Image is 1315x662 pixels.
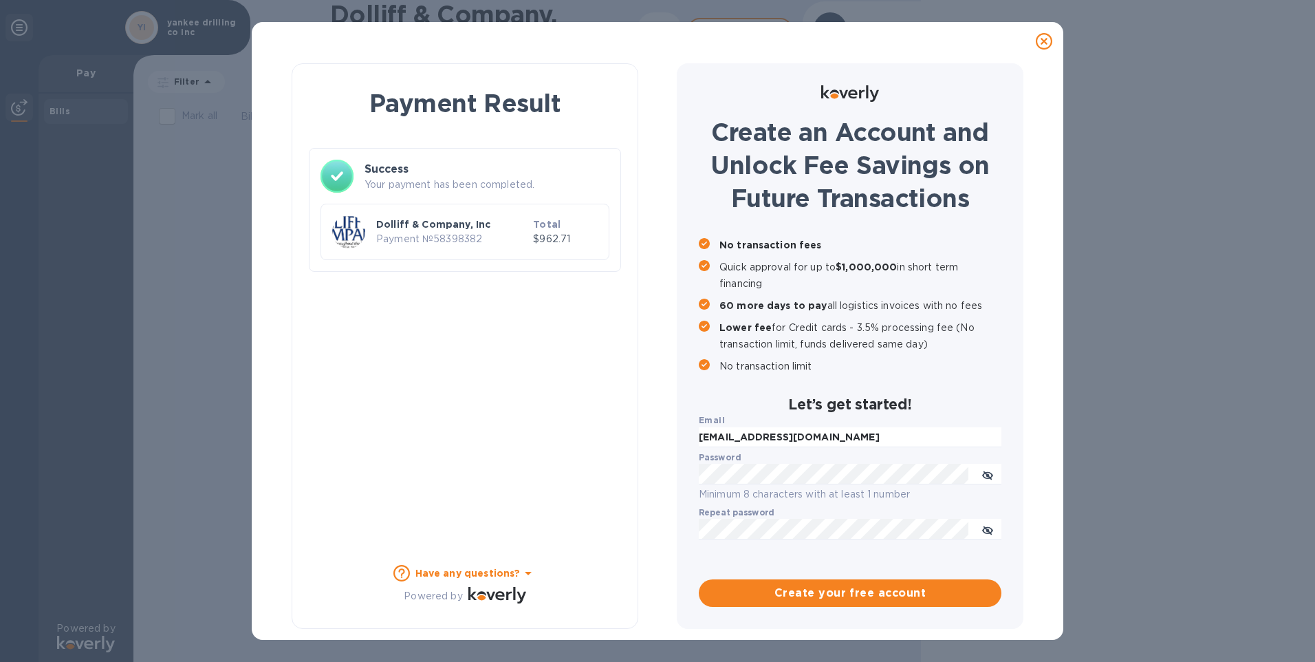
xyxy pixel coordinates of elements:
[365,178,609,192] p: Your payment has been completed.
[699,116,1001,215] h1: Create an Account and Unlock Fee Savings on Future Transactions
[468,587,526,604] img: Logo
[404,589,462,604] p: Powered by
[719,358,1001,374] p: No transaction limit
[974,515,1001,543] button: toggle password visibility
[821,85,879,102] img: Logo
[699,487,1001,502] p: Minimum 8 characters with at least 1 number
[415,568,521,579] b: Have any questions?
[719,319,1001,352] p: for Credit cards - 3.5% processing fee (No transaction limit, funds delivered same day)
[719,239,822,250] b: No transaction fees
[699,396,1001,413] h2: Let’s get started!
[710,585,990,601] span: Create your free account
[376,217,528,231] p: Dolliff & Company, Inc
[365,161,609,178] h3: Success
[719,259,1001,292] p: Quick approval for up to in short term financing
[719,322,772,333] b: Lower fee
[699,509,774,517] label: Repeat password
[314,86,616,120] h1: Payment Result
[699,427,1001,448] input: Enter email address
[699,454,741,462] label: Password
[376,232,528,246] p: Payment № 58398382
[533,219,561,230] b: Total
[719,300,827,311] b: 60 more days to pay
[533,232,598,246] p: $962.71
[699,415,725,425] b: Email
[974,460,1001,488] button: toggle password visibility
[699,579,1001,607] button: Create your free account
[719,297,1001,314] p: all logistics invoices with no fees
[836,261,897,273] b: $1,000,000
